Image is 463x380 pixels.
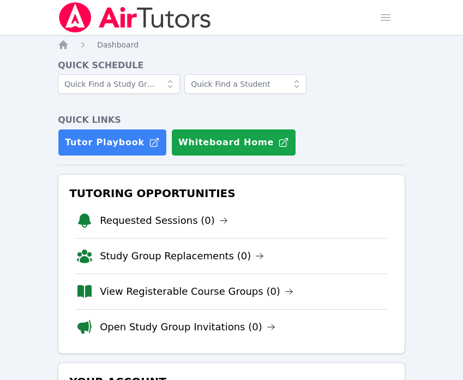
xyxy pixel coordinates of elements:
[171,129,296,156] button: Whiteboard Home
[58,129,167,156] a: Tutor Playbook
[100,248,264,264] a: Study Group Replacements (0)
[58,39,405,50] nav: Breadcrumb
[97,39,139,50] a: Dashboard
[97,40,139,49] span: Dashboard
[67,183,396,203] h3: Tutoring Opportunities
[184,74,306,94] input: Quick Find a Student
[100,319,275,335] a: Open Study Group Invitations (0)
[100,213,228,228] a: Requested Sessions (0)
[100,284,293,299] a: View Registerable Course Groups (0)
[58,74,180,94] input: Quick Find a Study Group
[58,59,405,72] h4: Quick Schedule
[58,2,212,33] img: Air Tutors
[58,114,405,127] h4: Quick Links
